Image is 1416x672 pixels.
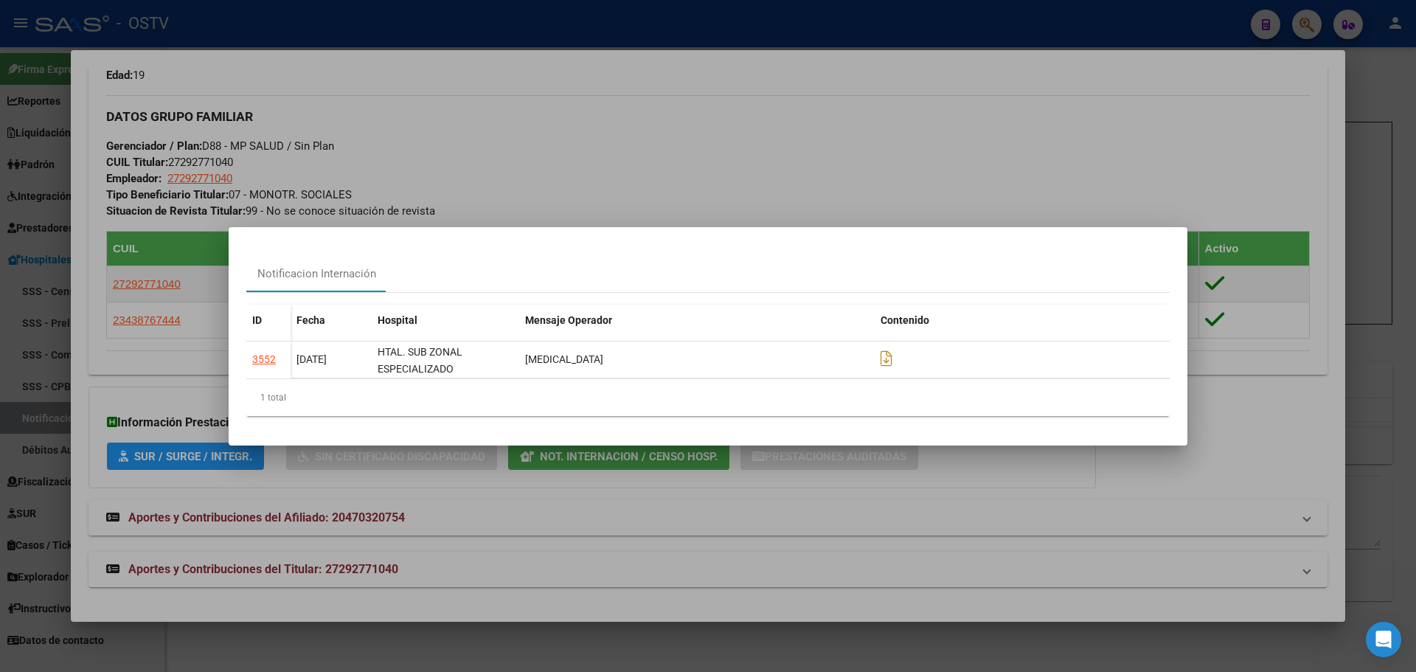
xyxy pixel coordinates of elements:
span: ID [252,314,262,326]
div: 1 total [246,379,1170,416]
datatable-header-cell: Hospital [372,305,519,367]
div: Open Intercom Messenger [1366,622,1401,657]
span: epididimitis [525,353,603,365]
datatable-header-cell: Mensaje Operador [519,305,875,367]
span: Fecha [296,314,325,326]
span: Mensaje Operador [525,314,612,326]
span: Contenido [881,314,929,326]
span: HTAL. SUB ZONAL ESPECIALIZADO [PERSON_NAME] [378,346,462,392]
datatable-header-cell: Contenido [875,305,1170,367]
datatable-header-cell: ID [246,305,291,367]
div: 3552 [252,351,276,368]
span: Hospital [378,314,417,326]
datatable-header-cell: Fecha [291,305,372,367]
div: Notificacion Internación [257,266,376,283]
div: [DATE] [296,351,366,368]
